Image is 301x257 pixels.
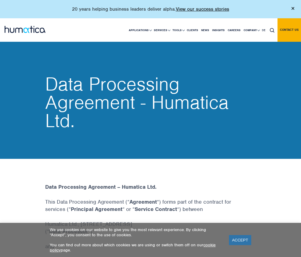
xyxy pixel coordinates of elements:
[45,75,256,130] h2: Data Processing Agreement - Humatica Ltd.
[211,19,226,42] a: Insights
[5,26,45,33] img: logo
[135,206,177,212] strong: Service Contract
[50,242,221,253] p: You can find out more about which cookies we are using or switch them off on our page.
[260,19,267,42] a: DE
[277,18,301,42] a: Contact us
[229,235,251,245] a: ACCEPT
[152,19,171,42] a: Services
[50,242,216,253] a: cookie policy
[242,19,260,42] a: Company
[176,6,229,12] a: View our success stories
[129,198,157,205] strong: Agreement
[50,227,221,237] p: We use cookies on our website to give you the most relevant experience. By clicking “Accept”, you...
[200,19,211,42] a: News
[185,19,200,42] a: Clients
[226,19,242,42] a: Careers
[71,206,122,212] strong: Principal Agreement
[72,6,229,12] p: 20 years helping business leaders deliver alpha.
[262,28,265,32] span: DE
[270,28,274,33] img: search_icon
[127,19,152,42] a: Applications
[171,19,185,42] a: Tools
[45,220,256,243] p: Humatica Ltd., [STREET_ADDRESS] (“ ”)
[45,198,256,220] p: This Data Processing Agreement (“ “) forms part of the contract for services (“ “ or “ ”) between
[45,184,157,190] strong: Data Processing Agreement – Humatica Ltd.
